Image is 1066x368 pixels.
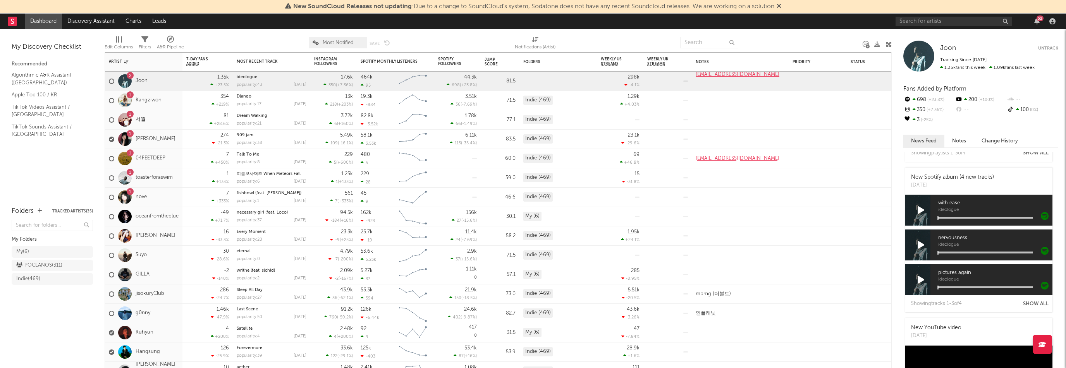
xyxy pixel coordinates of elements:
a: Sleep All Day [237,288,263,292]
div: Notes [696,60,773,64]
span: 1.09k fans last week [940,65,1035,70]
div: Most Recent Track [237,59,295,64]
span: with ease [938,199,1052,208]
div: POCLANOS ( 311 ) [16,261,62,270]
div: New Spotify album (4 new tracks) [911,173,994,181]
span: Fans Added by Platform [903,86,966,92]
span: 7 [335,199,337,204]
div: ( ) [452,218,477,223]
div: Talk To Me [237,152,306,157]
div: Filters [139,43,151,52]
div: Indie (469) [523,250,553,260]
span: +7.36 % [925,108,944,112]
span: 115 [455,141,461,145]
div: Indie (469) [523,173,553,182]
div: 3.72k [341,113,353,118]
svg: Chart title [395,91,430,110]
a: Kangziwon [136,97,162,104]
div: 3.53k [361,141,376,146]
div: -49 [220,210,229,215]
div: 44.3k [464,75,477,80]
div: 200 [955,95,1006,105]
div: Artist [109,59,167,64]
div: 60.0 [485,154,516,163]
div: 100 [1007,105,1058,115]
div: 19.3k [361,94,373,99]
a: 서월 [136,116,146,123]
div: ( ) [329,121,353,126]
div: 11.4k [465,229,477,234]
a: Forevermore [237,346,262,350]
div: My Discovery Checklist [12,43,93,52]
span: 36 [456,103,461,107]
div: 17.6k [341,75,353,80]
div: Indie ( 469 ) [16,274,40,284]
span: Most Notified [323,40,354,45]
a: Django [237,94,251,99]
svg: Chart title [395,72,430,91]
span: -25 % [920,118,933,122]
span: 37 [456,257,460,262]
span: 6 [334,122,337,126]
a: 909 jam [237,133,253,137]
div: 1.25k [341,171,353,176]
div: ( ) [323,82,353,87]
div: ( ) [325,140,353,145]
div: ( ) [329,160,353,165]
a: 04FEETDEEP [136,155,165,162]
span: 698 [452,83,460,87]
span: +7.36 % [337,83,352,87]
span: Joon [940,45,956,51]
button: Show All [1023,151,1049,156]
a: [EMAIL_ADDRESS][DOMAIN_NAME] [696,156,779,161]
div: My Folders [12,235,93,244]
svg: Chart title [395,110,430,130]
div: 81.5 [485,77,516,86]
a: 여름보사재즈 When Meteors Fall [237,172,301,176]
div: -3.52k [361,122,378,127]
div: popularity: 43 [237,83,262,87]
div: 5.27k [361,268,373,273]
a: necessary girl (feat. Loco) [237,211,288,215]
div: Filters [139,33,151,55]
div: -4.1 % [624,82,640,87]
div: Priority [793,60,824,64]
div: popularity: 0 [237,257,260,261]
div: 23.3k [341,229,353,234]
div: Recommended [12,60,93,69]
a: Suyo [136,252,147,258]
div: Spotify Followers [438,57,465,66]
a: ideologue [237,75,257,79]
div: 0 [438,265,477,284]
a: My(6) [12,246,93,258]
div: ( ) [447,82,477,87]
span: New SoundCloud Releases not updating [293,3,412,10]
div: +28.6 % [210,121,229,126]
div: Every Moment [237,230,306,234]
div: 274 [220,133,229,138]
span: +25 % [341,238,352,242]
span: +133 % [339,180,352,184]
span: ideologue [938,243,1052,247]
div: -31.8 % [622,179,640,184]
span: +23.8 % [461,83,476,87]
button: 52 [1034,18,1040,24]
div: A&R Pipeline [157,33,184,55]
div: 71.5 [485,251,516,260]
input: Search... [680,37,738,48]
div: +24.1 % [621,237,640,242]
div: 15 [634,171,640,176]
a: Joon [136,78,148,84]
div: 5 [361,160,368,165]
div: [DATE] [911,181,994,189]
div: 16 [224,229,229,234]
svg: Chart title [395,207,430,226]
a: GILLA [136,271,150,278]
a: Kuhyun [136,329,153,336]
div: 46.6 [485,193,516,202]
span: 1 [336,180,338,184]
button: Notes [944,135,974,147]
span: 66 [456,122,461,126]
div: popularity: 20 [237,238,262,242]
a: [EMAIL_ADDRESS][DOMAIN_NAME] [696,72,779,77]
